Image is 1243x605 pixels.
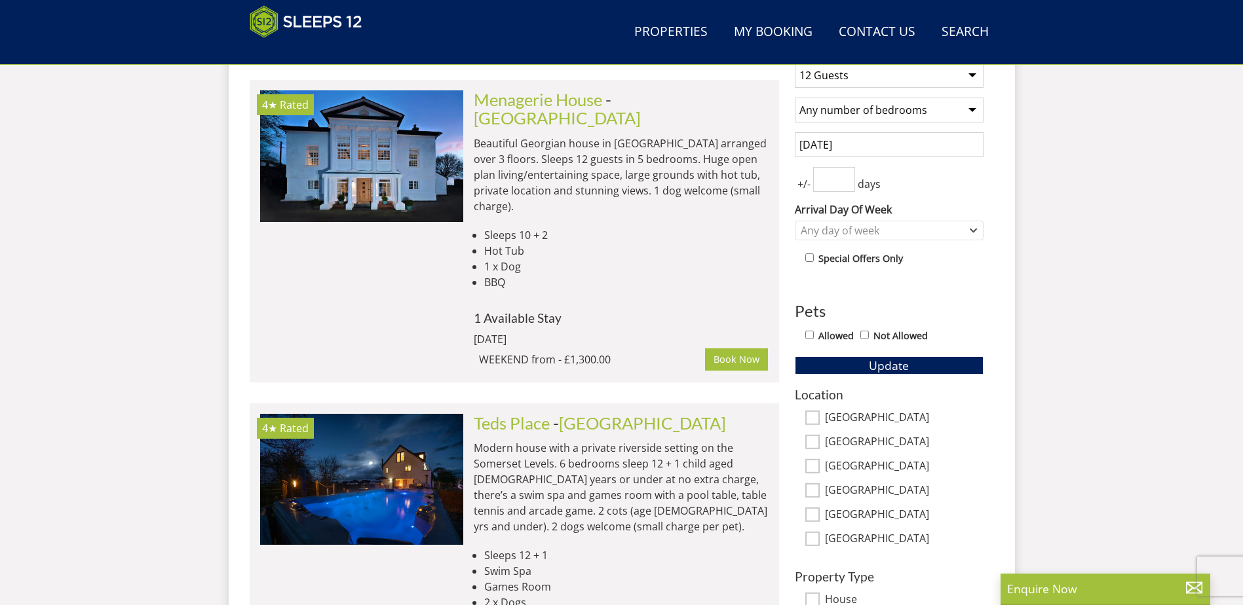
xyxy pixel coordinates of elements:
a: 4★ Rated [260,90,463,221]
label: [GEOGRAPHIC_DATA] [825,411,984,426]
a: Search [936,18,994,47]
input: Arrival Date [795,132,984,157]
h3: Property Type [795,570,984,583]
a: Book Now [705,348,768,371]
div: Any day of week [797,223,967,238]
span: Update [869,357,909,373]
a: Properties [629,18,713,47]
span: Rated [280,98,309,112]
div: [DATE] [474,331,651,347]
label: [GEOGRAPHIC_DATA] [825,484,984,498]
img: menagerie-holiday-home-devon-accomodation-sleeps-5.original.jpg [260,90,463,221]
span: Teds Place has a 4 star rating under the Quality in Tourism Scheme [262,421,277,435]
iframe: Customer reviews powered by Trustpilot [243,46,381,57]
label: [GEOGRAPHIC_DATA] [825,532,984,547]
label: Allowed [818,329,854,343]
li: Sleeps 12 + 1 [484,547,769,563]
div: WEEKEND from - £1,300.00 [479,352,706,367]
button: Update [795,356,984,375]
a: [GEOGRAPHIC_DATA] [559,413,726,433]
label: Arrival Day Of Week [795,202,984,217]
a: My Booking [729,18,818,47]
h4: 1 Available Stay [474,311,769,325]
p: Enquire Now [1007,580,1204,597]
label: Special Offers Only [818,251,903,266]
a: 4★ Rated [260,414,463,545]
div: Combobox [795,221,984,240]
label: Not Allowed [873,329,928,343]
li: BBQ [484,274,769,290]
li: Games Room [484,579,769,595]
span: +/- [795,176,813,192]
span: - [474,90,641,128]
li: Sleeps 10 + 2 [484,227,769,243]
img: Sleeps 12 [250,5,362,38]
span: Rated [280,421,309,435]
a: Menagerie House [474,90,602,109]
p: Modern house with a private riverside setting on the Somerset Levels. 6 bedrooms sleep 12 + 1 chi... [474,440,769,534]
span: days [855,176,883,192]
img: teds_place_somerset_home_accommodation_vacation_sleeping_10.original.jpg [260,414,463,545]
label: [GEOGRAPHIC_DATA] [825,508,984,522]
h3: Pets [795,302,984,320]
a: Teds Place [474,413,550,433]
label: [GEOGRAPHIC_DATA] [825,435,984,450]
li: 1 x Dog [484,259,769,274]
h3: Location [795,388,984,401]
li: Swim Spa [484,563,769,579]
p: Beautiful Georgian house in [GEOGRAPHIC_DATA] arranged over 3 floors. Sleeps 12 guests in 5 bedro... [474,136,769,214]
li: Hot Tub [484,243,769,259]
a: Contact Us [833,18,921,47]
span: - [553,413,726,433]
a: [GEOGRAPHIC_DATA] [474,108,641,128]
label: [GEOGRAPHIC_DATA] [825,460,984,474]
span: Menagerie House has a 4 star rating under the Quality in Tourism Scheme [262,98,277,112]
